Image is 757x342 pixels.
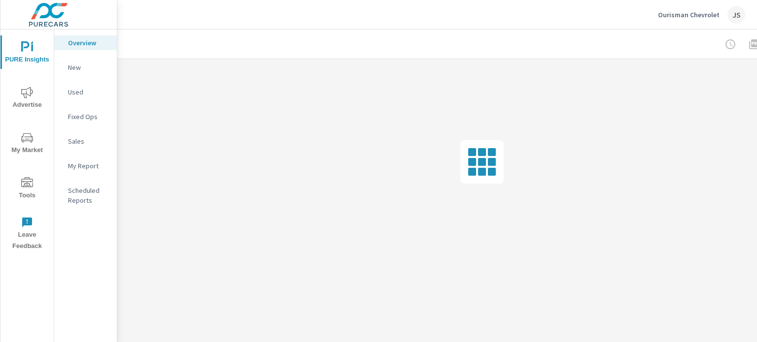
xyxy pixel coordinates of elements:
[3,177,51,201] span: Tools
[3,132,51,156] span: My Market
[68,186,109,205] p: Scheduled Reports
[0,30,54,256] div: nav menu
[54,158,117,173] div: My Report
[3,87,51,111] span: Advertise
[54,85,117,99] div: Used
[727,6,745,24] div: JS
[68,161,109,171] p: My Report
[68,136,109,146] p: Sales
[54,183,117,208] div: Scheduled Reports
[68,38,109,48] p: Overview
[54,109,117,124] div: Fixed Ops
[3,41,51,65] span: PURE Insights
[54,60,117,75] div: New
[54,35,117,50] div: Overview
[658,10,720,19] p: Ourisman Chevrolet
[68,87,109,97] p: Used
[68,62,109,72] p: New
[3,217,51,252] span: Leave Feedback
[54,134,117,149] div: Sales
[68,112,109,122] p: Fixed Ops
